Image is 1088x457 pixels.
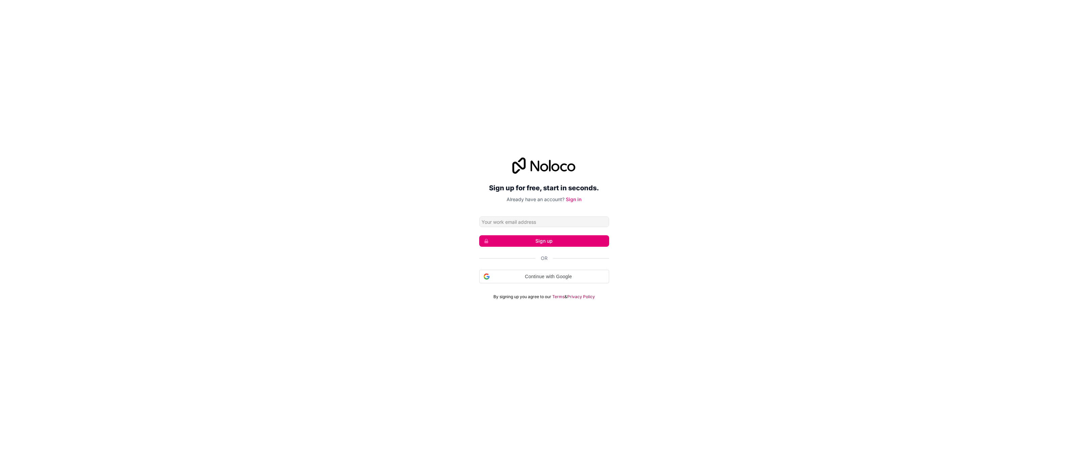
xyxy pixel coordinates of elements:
span: By signing up you agree to our [493,294,551,299]
h2: Sign up for free, start in seconds. [479,182,609,194]
button: Sign up [479,235,609,247]
input: Email address [479,216,609,227]
a: Terms [552,294,564,299]
span: Continue with Google [492,273,605,280]
a: Sign in [566,196,581,202]
span: Or [541,255,548,262]
span: Already have an account? [507,196,564,202]
div: Continue with Google [479,270,609,283]
a: Privacy Policy [567,294,595,299]
span: & [564,294,567,299]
